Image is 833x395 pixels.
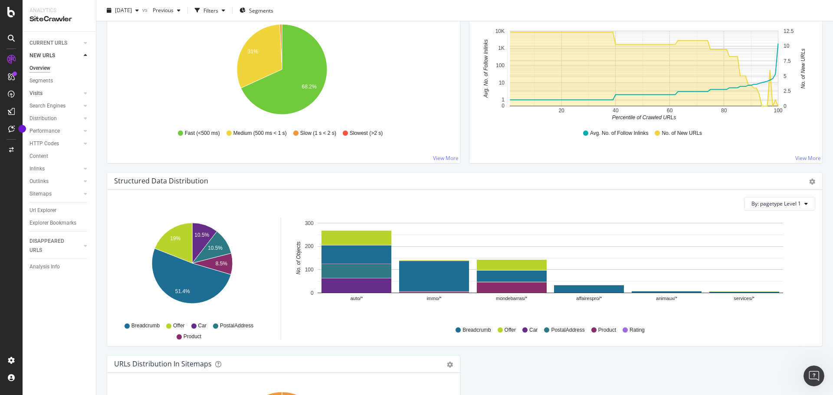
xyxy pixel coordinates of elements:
div: Sitemaps [30,189,52,199]
a: Outlinks [30,177,81,186]
text: No. of New URLs [800,49,806,89]
span: Breadcrumb [462,326,491,334]
a: Search Engines [30,101,81,111]
button: By: pagetype Level 1 [744,197,815,211]
a: Inlinks [30,164,81,173]
div: Segments [30,76,53,85]
a: Overview [30,64,90,73]
div: Url Explorer [30,206,56,215]
text: 100 [305,267,314,273]
a: DISAPPEARED URLS [30,237,81,255]
a: Explorer Bookmarks [30,219,90,228]
span: Fast (<500 ms) [185,130,220,137]
div: gear [447,362,453,368]
text: 2.5 [784,88,791,94]
text: 100 [774,108,782,114]
text: immo/* [426,296,442,301]
text: 10 [784,43,790,49]
a: Analysis Info [30,262,90,271]
text: 12.5 [784,28,794,34]
span: Rating [630,326,645,334]
span: 2025 Sep. 23rd [115,7,132,14]
a: CURRENT URLS [30,39,81,48]
span: Product [598,326,616,334]
div: Structured Data Distribution [114,176,208,185]
div: Analytics [30,7,89,14]
div: Analysis Info [30,262,60,271]
span: PostalAddress [220,322,253,330]
text: 68.2% [302,84,317,90]
text: services/* [734,296,754,301]
text: 10.5% [194,232,209,238]
text: 80 [721,108,727,114]
a: NEW URLS [30,51,81,60]
span: Product [184,333,201,340]
text: 200 [305,243,314,249]
div: HTTP Codes [30,139,59,148]
a: Visits [30,89,81,98]
a: View More [795,154,821,162]
text: 60 [667,108,673,114]
svg: A chart. [476,21,812,121]
div: Explorer Bookmarks [30,219,76,228]
text: affairespro/* [576,296,602,301]
div: CURRENT URLS [30,39,67,48]
text: 1 [502,97,505,103]
text: 0 [784,103,787,109]
a: Url Explorer [30,206,90,215]
svg: A chart. [116,218,268,318]
text: 300 [305,220,314,226]
span: No. of New URLs [662,130,702,137]
span: Breadcrumb [131,322,160,330]
text: mondebarras/* [496,296,528,301]
div: SiteCrawler [30,14,89,24]
text: 0 [502,103,505,109]
div: Filters [203,7,218,14]
button: Filters [191,3,229,17]
text: 40 [613,108,619,114]
a: Segments [30,76,90,85]
text: 10 [499,80,505,86]
text: 31% [248,49,258,55]
span: Offer [505,326,516,334]
span: Slowest (>2 s) [350,130,383,137]
div: Distribution [30,114,57,123]
text: 19% [170,235,180,242]
div: Inlinks [30,164,45,173]
span: PostalAddress [551,326,584,334]
text: 51.4% [175,288,190,294]
text: 1K [498,45,505,51]
text: Avg. No. of Follow Inlinks [483,39,489,98]
a: Distribution [30,114,81,123]
div: gear [809,179,815,185]
span: Offer [173,322,184,330]
div: Outlinks [30,177,49,186]
div: Overview [30,64,50,73]
svg: A chart. [114,21,450,121]
span: By: pagetype Level 1 [751,200,801,207]
a: Performance [30,127,81,136]
span: Car [529,326,538,334]
div: Performance [30,127,60,136]
text: animaux/* [656,296,678,301]
a: View More [433,154,459,162]
text: 10.5% [208,245,223,251]
span: vs [142,6,149,13]
span: Avg. No. of Follow Inlinks [590,130,649,137]
text: No. of Objects [295,242,302,274]
svg: A chart. [292,218,809,318]
a: Content [30,152,90,161]
text: 10K [495,28,505,34]
div: DISAPPEARED URLS [30,237,73,255]
a: HTTP Codes [30,139,81,148]
button: [DATE] [103,3,142,17]
text: 7.5 [784,58,791,64]
div: URLs Distribution in Sitemaps [114,359,212,368]
text: 0 [311,290,314,296]
text: 100 [496,62,505,69]
div: Content [30,152,48,161]
span: Slow (1 s < 2 s) [300,130,336,137]
text: auto/* [350,296,363,301]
